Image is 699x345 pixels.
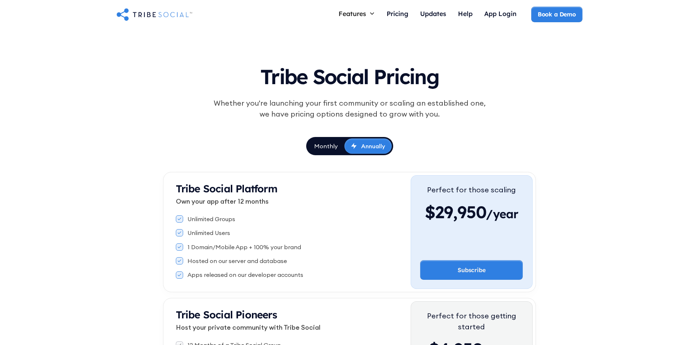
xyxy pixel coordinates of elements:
div: Monthly [314,142,338,150]
p: Host your private community with Tribe Social [176,322,411,332]
div: $29,950 [425,201,518,223]
div: App Login [484,9,517,17]
strong: Tribe Social Platform [176,182,277,195]
span: /year [486,207,518,225]
a: Subscribe [420,260,523,280]
div: Unlimited Groups [187,215,235,223]
p: Own your app after 12 months [176,196,411,206]
h1: Tribe Social Pricing [181,58,518,92]
div: Apps released on our developer accounts [187,271,303,279]
strong: Tribe Social Pioneers [176,308,277,321]
div: 1 Domain/Mobile App + 100% your brand [187,243,301,251]
div: Help [458,9,473,17]
a: Help [452,7,478,22]
div: Hosted on our server and database [187,257,287,265]
div: Whether you're launching your first community or scaling an established one, we have pricing opti... [210,98,489,119]
div: Unlimited Users [187,229,230,237]
div: Features [333,7,381,20]
a: home [116,7,192,21]
div: Pricing [387,9,408,17]
a: Book a Demo [531,7,582,22]
a: Pricing [381,7,414,22]
div: Features [339,9,366,17]
a: Updates [414,7,452,22]
div: Perfect for those scaling [425,184,518,195]
div: Annually [361,142,385,150]
a: App Login [478,7,522,22]
div: Updates [420,9,446,17]
div: Perfect for those getting started [420,310,523,332]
